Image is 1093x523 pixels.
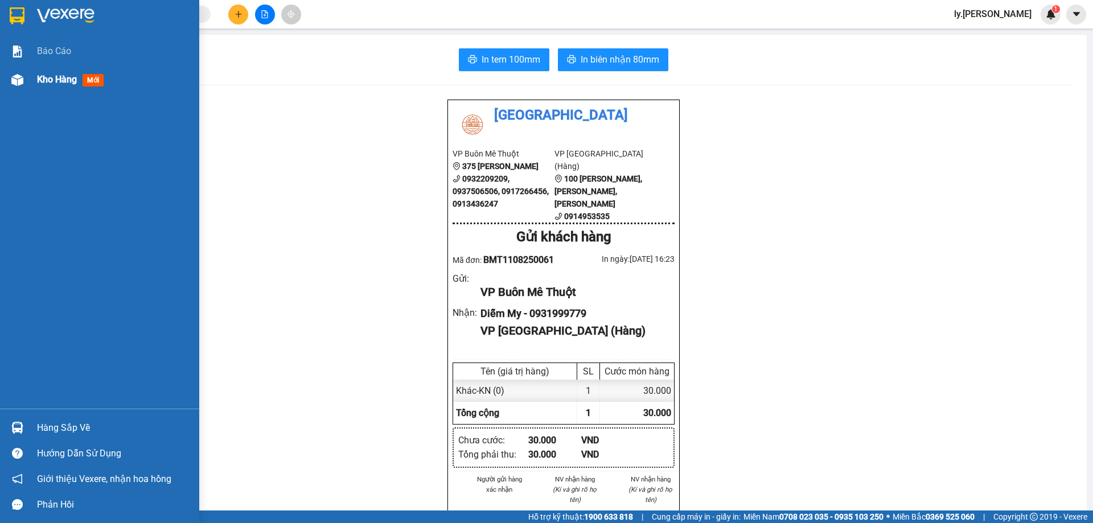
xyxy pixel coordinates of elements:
span: mới [83,74,104,87]
div: 1 [577,380,600,402]
button: file-add [255,5,275,24]
li: VP Buôn Mê Thuột [6,80,79,93]
span: Báo cáo [37,44,71,58]
div: Nhận : [453,306,480,320]
div: SL [580,366,597,377]
div: 30.000 [528,433,581,447]
div: In ngày: [DATE] 16:23 [564,253,675,265]
img: logo-vxr [10,7,24,24]
span: Giới thiệu Vexere, nhận hoa hồng [37,472,171,486]
i: (Kí và ghi rõ họ tên) [553,485,597,504]
div: Hướng dẫn sử dụng [37,445,191,462]
span: In tem 100mm [482,52,540,67]
span: phone [554,212,562,220]
button: caret-down [1066,5,1086,24]
span: Miền Bắc [893,510,975,523]
strong: 0369 525 060 [926,512,975,521]
div: VND [581,433,634,447]
b: 100 [PERSON_NAME], [PERSON_NAME], [PERSON_NAME] [554,174,642,208]
img: logo.jpg [6,6,46,46]
span: printer [468,55,477,65]
span: Hỗ trợ kỹ thuật: [528,510,633,523]
span: plus [235,10,243,18]
div: VND [581,447,634,462]
span: copyright [1030,513,1038,521]
li: NV nhận hàng [626,474,675,484]
div: Cước món hàng [603,366,671,377]
div: Diễm My - 0931999779 [480,306,665,322]
img: warehouse-icon [11,74,23,86]
button: printerIn biên nhận 80mm [558,48,668,71]
div: Chưa cước : [458,433,528,447]
span: printer [567,55,576,65]
button: printerIn tem 100mm [459,48,549,71]
div: VP [GEOGRAPHIC_DATA] (Hàng) [480,322,665,340]
div: Gửi khách hàng [453,227,675,248]
span: aim [287,10,295,18]
img: solution-icon [11,46,23,57]
li: Người gửi hàng xác nhận [475,474,524,495]
span: notification [12,473,23,484]
li: [GEOGRAPHIC_DATA] [6,6,165,67]
span: 1 [1054,5,1058,13]
span: 30.000 [643,407,671,418]
strong: 0708 023 035 - 0935 103 250 [779,512,884,521]
img: logo.jpg [453,105,492,145]
strong: 1900 633 818 [584,512,633,521]
b: 0932209209, 0937506506, 0917266456, 0913436247 [453,174,549,208]
b: 0914953535 [564,212,610,221]
button: aim [281,5,301,24]
span: Cung cấp máy in - giấy in: [652,510,741,523]
span: Tổng cộng [456,407,499,418]
div: Tên (giá trị hàng) [456,366,574,377]
span: environment [453,162,461,170]
div: VP Buôn Mê Thuột [480,283,665,301]
div: 30.000 [528,447,581,462]
span: file-add [261,10,269,18]
span: phone [453,175,461,183]
i: (Kí và ghi rõ họ tên) [628,485,672,504]
div: Hàng sắp về [37,419,191,436]
span: Miền Nam [743,510,884,523]
span: caret-down [1071,9,1082,19]
div: Mã đơn: [453,253,564,267]
button: plus [228,5,248,24]
span: question-circle [12,448,23,459]
img: icon-new-feature [1046,9,1056,19]
span: ⚪️ [886,514,890,519]
span: environment [554,175,562,183]
li: NV nhận hàng [551,474,599,484]
span: ly.[PERSON_NAME] [945,7,1041,21]
div: Tổng phải thu : [458,447,528,462]
span: 1 [586,407,591,418]
span: In biên nhận 80mm [581,52,659,67]
li: [GEOGRAPHIC_DATA] [453,105,675,126]
span: BMT1108250061 [483,254,554,265]
li: VP [GEOGRAPHIC_DATA] (Hàng) [79,80,151,118]
span: message [12,499,23,510]
span: | [642,510,643,523]
li: VP Buôn Mê Thuột [453,147,554,160]
div: Gửi : [453,271,480,286]
span: | [983,510,985,523]
b: 375 [PERSON_NAME] [462,162,539,171]
span: Kho hàng [37,74,77,85]
li: VP [GEOGRAPHIC_DATA] (Hàng) [554,147,656,172]
img: warehouse-icon [11,422,23,434]
sup: 1 [1052,5,1060,13]
span: Khác - KN (0) [456,385,504,396]
div: 30.000 [600,380,674,402]
div: Phản hồi [37,496,191,513]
